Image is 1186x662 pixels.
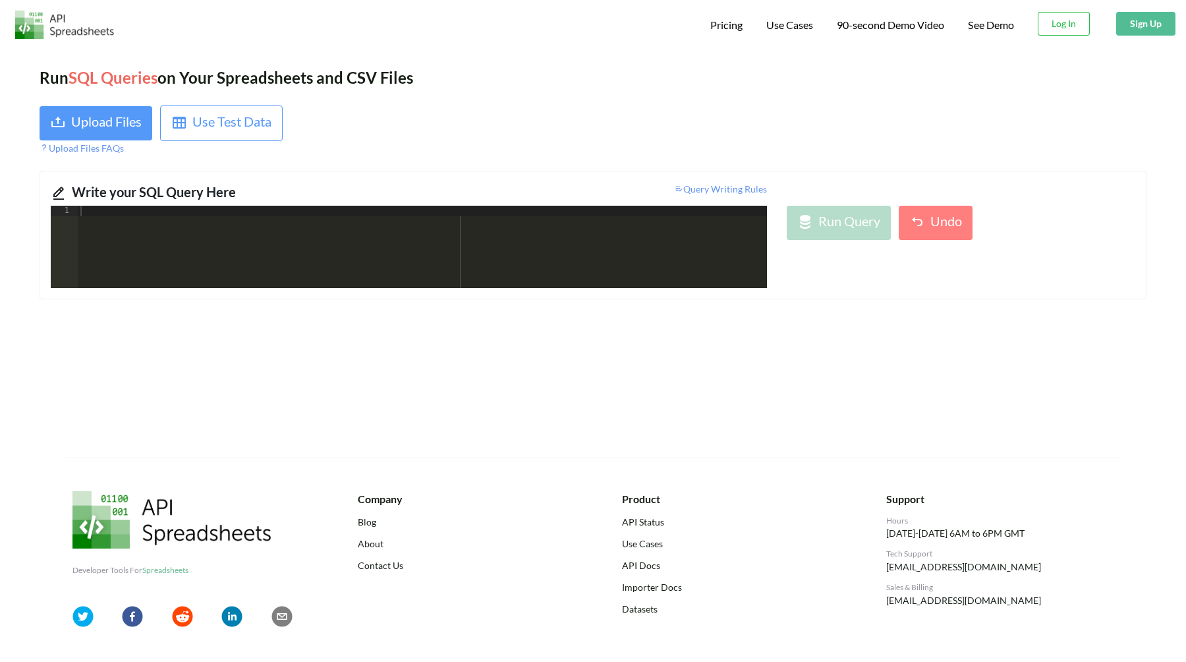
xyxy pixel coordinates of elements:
button: Upload Files [40,106,152,140]
div: Company [358,491,585,507]
button: Log In [1038,12,1090,36]
span: Upload Files FAQs [40,142,124,154]
a: See Demo [968,18,1014,32]
span: Pricing [710,18,743,31]
span: Use Cases [766,18,813,31]
div: Product [622,491,849,507]
button: reddit [172,606,193,630]
p: [DATE]-[DATE] 6AM to 6PM GMT [886,527,1114,540]
div: Upload Files [71,111,142,135]
a: Use Cases [622,537,849,551]
img: Logo.png [15,11,114,39]
a: About [358,537,585,551]
a: Importer Docs [622,580,849,594]
div: Undo [930,211,962,235]
a: Blog [358,515,585,529]
div: Hours [886,515,1114,527]
a: API Status [622,515,849,529]
div: Run on Your Spreadsheets and CSV Files [40,66,1146,90]
a: [EMAIL_ADDRESS][DOMAIN_NAME] [886,561,1041,572]
img: API Spreadsheets Logo [72,491,271,549]
a: Datasets [622,602,849,616]
div: Run Query [818,211,880,235]
button: twitter [72,606,94,630]
span: SQL Queries [69,68,157,87]
span: 90-second Demo Video [837,20,944,30]
div: Use Test Data [192,111,271,135]
button: Run Query [787,206,891,240]
div: Tech Support [886,548,1114,560]
span: Developer Tools For [72,565,188,575]
div: Support [886,491,1114,507]
div: 1 [51,206,78,216]
a: Contact Us [358,558,585,572]
button: linkedin [221,606,242,630]
div: Sales & Billing [886,582,1114,593]
button: facebook [122,606,143,630]
span: Query Writing Rules [674,183,767,195]
div: Write your SQL Query Here [72,182,399,206]
button: Use Test Data [160,105,283,141]
a: [EMAIL_ADDRESS][DOMAIN_NAME] [886,595,1041,606]
button: Sign Up [1116,12,1175,36]
a: API Docs [622,558,849,572]
button: Undo [899,206,973,240]
span: Spreadsheets [142,565,188,575]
